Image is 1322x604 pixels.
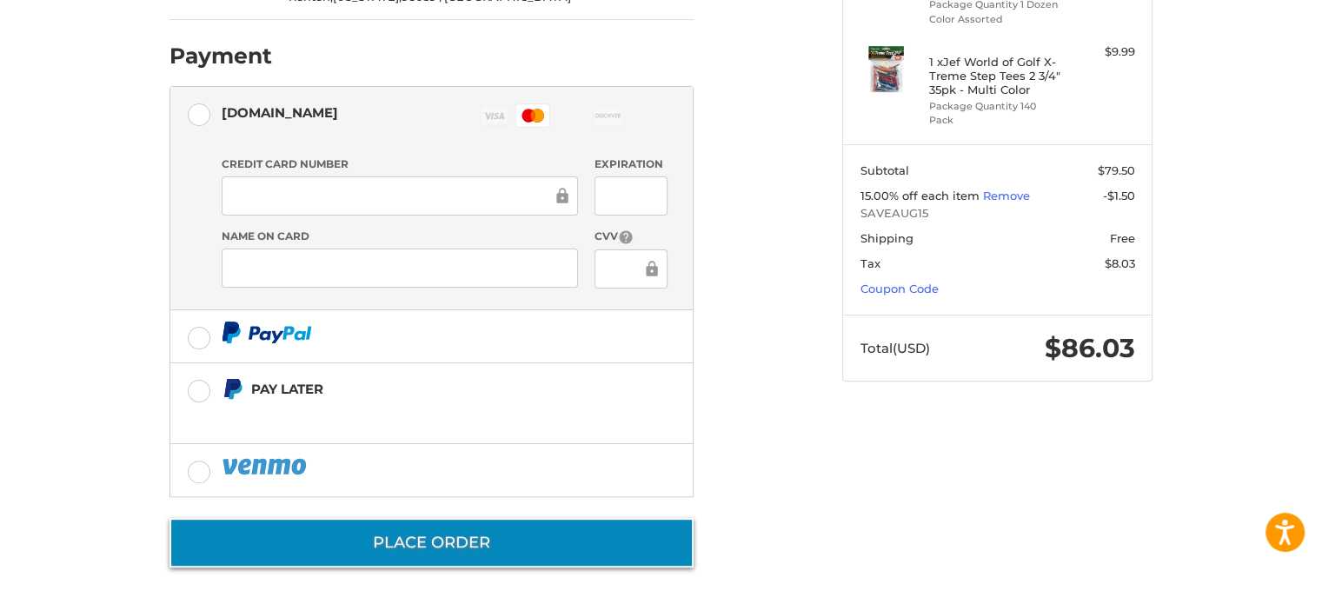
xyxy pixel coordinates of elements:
[222,408,585,422] iframe: PayPal Message 1
[595,229,667,245] label: CVV
[1045,332,1135,364] span: $86.03
[860,163,909,177] span: Subtotal
[860,231,913,245] span: Shipping
[1110,231,1135,245] span: Free
[929,55,1062,97] h4: 1 x Jef World of Golf X-Treme Step Tees 2 3/4" 35pk - Multi Color
[1179,557,1322,604] iframe: Google 고객 리뷰
[929,99,1062,128] li: Package Quantity 140 Pack
[860,256,880,270] span: Tax
[595,156,667,172] label: Expiration
[1066,43,1135,61] div: $9.99
[169,43,272,70] h2: Payment
[860,189,983,202] span: 15.00% off each item
[222,455,310,477] img: PayPal icon
[1103,189,1135,202] span: -$1.50
[1098,163,1135,177] span: $79.50
[860,340,930,356] span: Total (USD)
[251,375,584,403] div: Pay Later
[222,322,312,343] img: PayPal icon
[169,518,694,567] button: Place Order
[929,12,1062,27] li: Color Assorted
[860,282,939,295] a: Coupon Code
[222,98,338,127] div: [DOMAIN_NAME]
[222,229,578,244] label: Name on Card
[222,156,578,172] label: Credit Card Number
[1105,256,1135,270] span: $8.03
[983,189,1030,202] a: Remove
[222,378,243,400] img: Pay Later icon
[860,205,1135,222] span: SAVEAUG15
